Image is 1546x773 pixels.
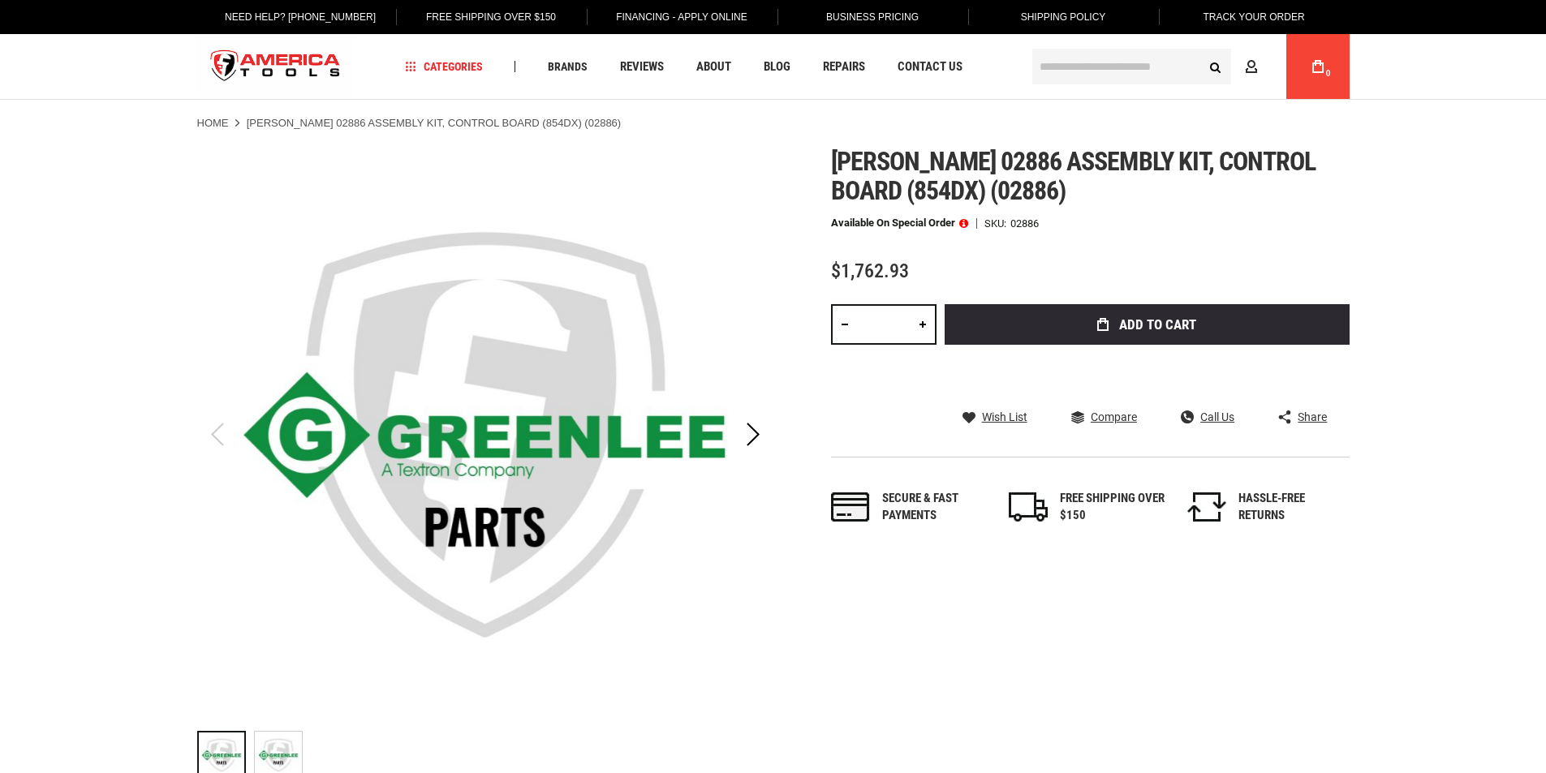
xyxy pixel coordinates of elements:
img: payments [831,492,870,522]
div: 02886 [1010,218,1039,229]
span: Shipping Policy [1021,11,1106,23]
span: Contact Us [898,61,962,73]
a: Compare [1071,410,1137,424]
div: HASSLE-FREE RETURNS [1238,490,1344,525]
button: Search [1200,51,1231,82]
div: Next [733,147,773,723]
a: Categories [398,56,490,78]
span: $1,762.93 [831,260,909,282]
img: Greenlee 02886 ASSEMBLY KIT, CONTROL BOARD (854DX) (02886) [197,147,773,723]
p: Available on Special Order [831,217,968,229]
a: Blog [756,56,798,78]
span: About [696,61,731,73]
a: About [689,56,739,78]
a: Wish List [962,410,1027,424]
img: returns [1187,492,1226,522]
img: shipping [1009,492,1048,522]
a: Call Us [1181,410,1234,424]
a: Repairs [816,56,872,78]
a: Brands [540,56,595,78]
span: Share [1298,411,1327,423]
a: 0 [1303,34,1333,99]
span: Brands [548,61,588,72]
a: Home [197,116,229,131]
strong: [PERSON_NAME] 02886 ASSEMBLY KIT, CONTROL BOARD (854DX) (02886) [247,117,621,129]
a: Reviews [613,56,671,78]
span: [PERSON_NAME] 02886 assembly kit, control board (854dx) (02886) [831,146,1316,206]
span: Call Us [1200,411,1234,423]
span: Reviews [620,61,664,73]
span: Blog [764,61,790,73]
img: America Tools [197,37,355,97]
div: Secure & fast payments [882,490,988,525]
a: Contact Us [890,56,970,78]
strong: SKU [984,218,1010,229]
a: store logo [197,37,355,97]
button: Add to Cart [945,304,1350,345]
span: Compare [1091,411,1137,423]
span: Repairs [823,61,865,73]
span: Categories [405,61,483,72]
span: Wish List [982,411,1027,423]
div: FREE SHIPPING OVER $150 [1060,490,1165,525]
span: Add to Cart [1119,318,1196,332]
span: 0 [1326,69,1331,78]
